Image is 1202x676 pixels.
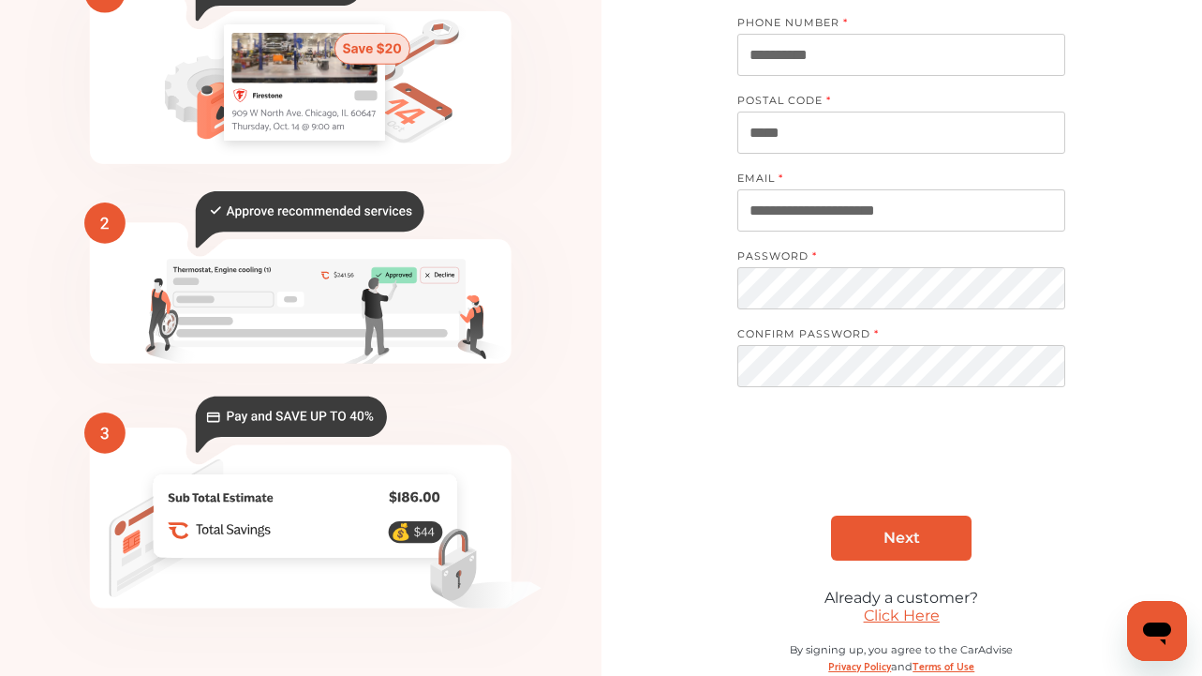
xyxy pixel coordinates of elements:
a: Terms of Use [913,656,974,674]
a: Next [831,516,972,561]
label: PASSWORD [737,249,1046,267]
label: POSTAL CODE [737,94,1046,112]
div: Already a customer? [737,589,1065,607]
label: CONFIRM PASSWORD [737,327,1046,345]
iframe: reCAPTCHA [759,428,1044,502]
iframe: Button to launch messaging window [1127,601,1187,661]
span: Next [883,529,920,547]
label: EMAIL [737,172,1046,189]
label: PHONE NUMBER [737,16,1046,34]
text: 💰 [391,522,411,542]
a: Click Here [864,607,940,624]
a: Privacy Policy [828,656,891,674]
